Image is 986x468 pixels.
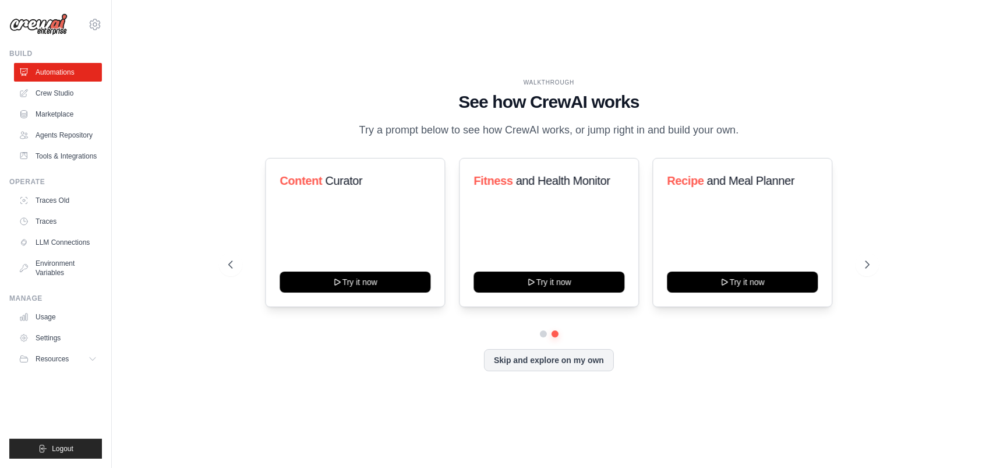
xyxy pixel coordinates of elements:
[473,174,513,187] span: Fitness
[707,174,794,187] span: and Meal Planner
[14,254,102,282] a: Environment Variables
[9,294,102,303] div: Manage
[667,174,704,187] span: Recipe
[473,272,624,293] button: Try it now
[14,308,102,326] a: Usage
[9,49,102,58] div: Build
[928,412,986,468] iframe: Chat Widget
[14,191,102,210] a: Traces Old
[14,147,102,166] a: Tools & Integrations
[667,272,818,293] button: Try it now
[484,349,614,371] button: Skip and explore on my own
[14,105,102,124] a: Marketplace
[280,272,431,293] button: Try it now
[228,92,870,112] h1: See how CrewAI works
[14,212,102,231] a: Traces
[228,78,870,87] div: WALKTHROUGH
[354,122,745,139] p: Try a prompt below to see how CrewAI works, or jump right in and build your own.
[14,126,102,145] a: Agents Repository
[14,84,102,103] a: Crew Studio
[9,13,68,36] img: Logo
[326,174,363,187] span: Curator
[52,444,73,453] span: Logout
[14,329,102,347] a: Settings
[14,233,102,252] a: LLM Connections
[14,63,102,82] a: Automations
[280,174,323,187] span: Content
[14,350,102,368] button: Resources
[516,174,610,187] span: and Health Monitor
[36,354,69,364] span: Resources
[9,177,102,187] div: Operate
[9,439,102,459] button: Logout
